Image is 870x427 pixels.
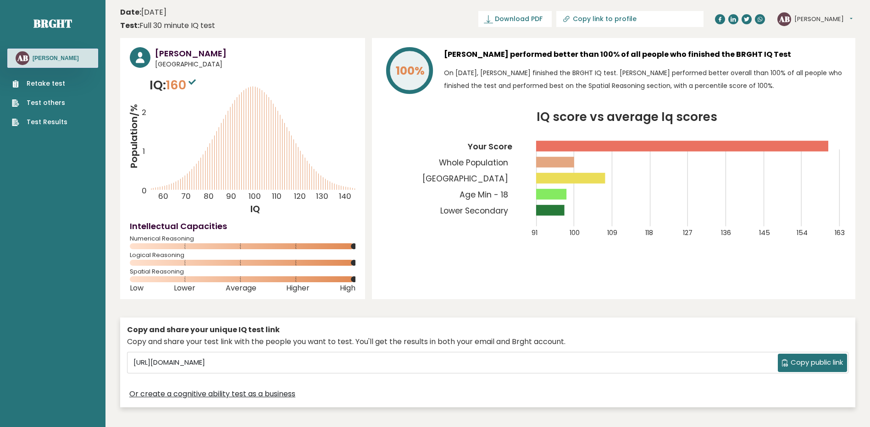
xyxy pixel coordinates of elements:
[439,157,508,168] tspan: Whole Population
[120,20,139,31] b: Test:
[396,63,425,79] tspan: 100%
[129,389,295,400] a: Or create a cognitive ability test as a business
[142,107,146,118] tspan: 2
[759,228,770,237] tspan: 145
[130,237,355,241] span: Numerical Reasoning
[120,7,141,17] b: Date:
[440,205,508,216] tspan: Lower Secondary
[12,98,67,108] a: Test others
[272,191,282,202] tspan: 110
[778,354,847,372] button: Copy public link
[130,286,144,290] span: Low
[791,357,843,368] span: Copy public link
[286,286,310,290] span: Higher
[537,108,718,125] tspan: IQ score vs average Iq scores
[339,191,352,202] tspan: 140
[130,253,355,257] span: Logical Reasoning
[444,47,846,62] h3: [PERSON_NAME] performed better than 100% of all people who finished the BRGHT IQ Test
[683,228,693,237] tspan: 127
[120,7,166,18] time: [DATE]
[608,228,618,237] tspan: 109
[130,270,355,274] span: Spatial Reasoning
[12,117,67,127] a: Test Results
[166,77,198,93] span: 160
[532,228,538,237] tspan: 91
[646,228,654,237] tspan: 118
[120,20,215,31] div: Full 30 minute IQ test
[460,189,508,200] tspan: Age Min - 18
[478,11,552,27] a: Download PDF
[444,66,846,92] p: On [DATE], [PERSON_NAME] finished the BRGHT IQ test. [PERSON_NAME] performed better overall than ...
[155,47,355,60] h3: [PERSON_NAME]
[226,286,256,290] span: Average
[316,191,329,202] tspan: 130
[17,53,28,63] text: AB
[130,220,355,232] h4: Intellectual Capacities
[467,141,512,152] tspan: Your Score
[143,146,145,157] tspan: 1
[142,186,147,197] tspan: 0
[250,203,260,215] tspan: IQ
[495,14,543,24] span: Download PDF
[226,191,236,202] tspan: 90
[127,324,848,335] div: Copy and share your unique IQ test link
[422,173,508,184] tspan: [GEOGRAPHIC_DATA]
[12,79,67,88] a: Retake test
[181,191,191,202] tspan: 70
[127,336,848,347] div: Copy and share your test link with the people you want to test. You'll get the results in both yo...
[33,16,72,31] a: Brght
[174,286,195,290] span: Lower
[798,228,809,237] tspan: 154
[33,55,79,62] h3: [PERSON_NAME]
[294,191,306,202] tspan: 120
[835,228,845,237] tspan: 163
[155,60,355,69] span: [GEOGRAPHIC_DATA]
[150,76,198,94] p: IQ:
[249,191,261,202] tspan: 100
[794,15,853,24] button: [PERSON_NAME]
[570,228,580,237] tspan: 100
[779,13,790,24] text: AB
[340,286,355,290] span: High
[204,191,214,202] tspan: 80
[127,104,140,169] tspan: Population/%
[721,228,731,237] tspan: 136
[158,191,168,202] tspan: 60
